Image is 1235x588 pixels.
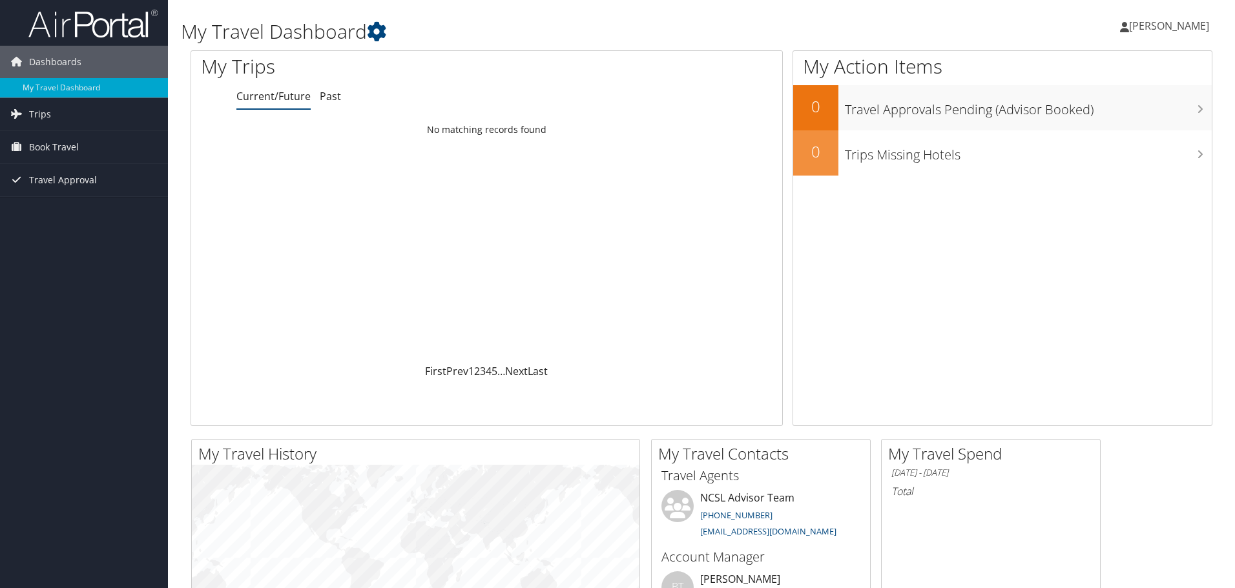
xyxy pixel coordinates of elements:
[661,467,860,485] h3: Travel Agents
[1120,6,1222,45] a: [PERSON_NAME]
[474,364,480,378] a: 2
[425,364,446,378] a: First
[891,484,1090,498] h6: Total
[700,509,773,521] a: [PHONE_NUMBER]
[793,130,1212,176] a: 0Trips Missing Hotels
[468,364,474,378] a: 1
[486,364,492,378] a: 4
[793,85,1212,130] a: 0Travel Approvals Pending (Advisor Booked)
[891,467,1090,479] h6: [DATE] - [DATE]
[29,131,79,163] span: Book Travel
[480,364,486,378] a: 3
[29,98,51,130] span: Trips
[793,53,1212,80] h1: My Action Items
[492,364,497,378] a: 5
[888,443,1100,465] h2: My Travel Spend
[1129,19,1209,33] span: [PERSON_NAME]
[320,89,341,103] a: Past
[845,139,1212,164] h3: Trips Missing Hotels
[201,53,526,80] h1: My Trips
[655,490,867,543] li: NCSL Advisor Team
[181,18,875,45] h1: My Travel Dashboard
[446,364,468,378] a: Prev
[236,89,311,103] a: Current/Future
[661,548,860,566] h3: Account Manager
[528,364,548,378] a: Last
[505,364,528,378] a: Next
[700,525,836,537] a: [EMAIL_ADDRESS][DOMAIN_NAME]
[29,46,81,78] span: Dashboards
[793,141,838,163] h2: 0
[845,94,1212,119] h3: Travel Approvals Pending (Advisor Booked)
[793,96,838,117] h2: 0
[28,8,158,39] img: airportal-logo.png
[191,118,782,141] td: No matching records found
[658,443,870,465] h2: My Travel Contacts
[29,164,97,196] span: Travel Approval
[497,364,505,378] span: …
[198,443,639,465] h2: My Travel History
